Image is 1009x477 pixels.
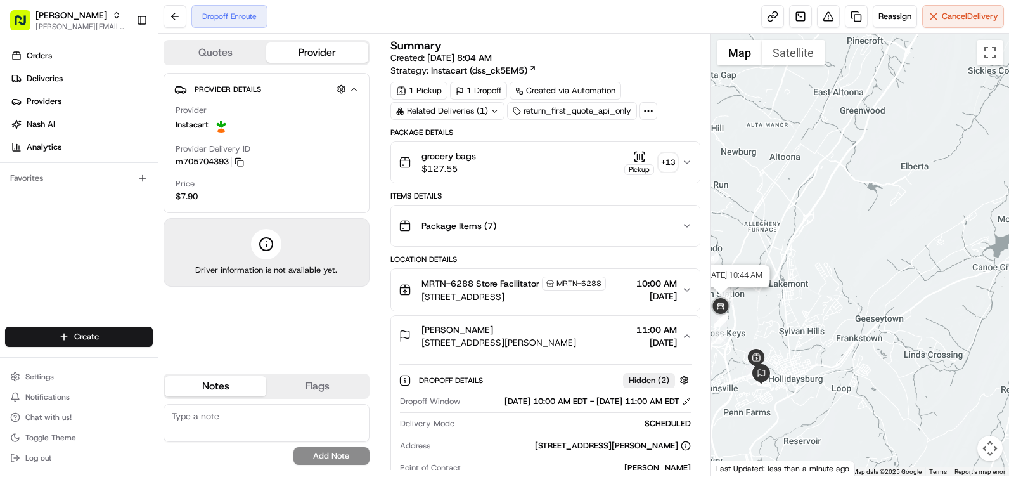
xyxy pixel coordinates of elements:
span: Dropoff Window [400,396,460,407]
div: Package Details [390,127,700,138]
span: Hidden ( 2 ) [629,375,669,386]
span: Providers [27,96,61,107]
span: Price [176,178,195,190]
div: SCHEDULED [460,418,691,429]
span: API Documentation [120,184,203,197]
div: We're available if you need us! [43,134,160,144]
span: Nash AI [27,119,55,130]
span: Chat with us! [25,412,72,422]
img: 1736555255976-a54dd68f-1ca7-489b-9aae-adbdc363a1c4 [13,121,35,144]
h3: Summary [390,40,442,51]
span: Provider Details [195,84,261,95]
span: [DATE] 8:04 AM [427,52,492,63]
span: [PERSON_NAME] [421,323,493,336]
span: Analytics [27,141,61,153]
div: Favorites [5,168,153,188]
div: Related Deliveries (1) [390,102,504,120]
div: [STREET_ADDRESS][PERSON_NAME] [535,440,691,452]
a: Providers [5,91,158,112]
div: 1 Dropoff [450,82,507,100]
span: [STREET_ADDRESS][PERSON_NAME] [421,336,576,349]
span: 11:00 AM [636,323,677,336]
button: Log out [5,449,153,467]
div: 💻 [107,185,117,195]
span: Created: [390,51,492,64]
span: Settings [25,372,54,382]
button: Notifications [5,388,153,406]
button: Toggle Theme [5,429,153,447]
span: Pylon [126,215,153,225]
div: 8 [705,252,719,266]
p: Welcome 👋 [13,51,231,71]
span: [DATE] 10:44 AM [704,270,762,280]
span: Delivery Mode [400,418,454,429]
a: Open this area in Google Maps (opens a new window) [714,460,756,476]
span: Provider [176,105,207,116]
div: 2 [746,365,760,379]
span: Toggle Theme [25,433,76,443]
a: 📗Knowledge Base [8,179,102,202]
button: [PERSON_NAME] [35,9,107,22]
span: Instacart [176,119,209,131]
span: Package Items ( 7 ) [421,219,496,232]
span: Driver information is not available yet. [195,265,337,276]
div: Last Updated: less than a minute ago [711,461,855,476]
button: Show street map [717,40,762,65]
button: Reassign [873,5,917,28]
span: grocery bags [421,150,476,162]
button: [PERSON_NAME][STREET_ADDRESS][PERSON_NAME]11:00 AM[DATE] [391,316,700,356]
a: Powered byPylon [89,214,153,225]
button: [PERSON_NAME][PERSON_NAME][EMAIL_ADDRESS][PERSON_NAME][DOMAIN_NAME] [5,5,131,36]
div: [PERSON_NAME] [466,462,691,474]
input: Clear [33,82,209,95]
button: [PERSON_NAME][EMAIL_ADDRESS][PERSON_NAME][DOMAIN_NAME] [35,22,126,32]
div: + 13 [659,154,677,171]
div: return_first_quote_api_only [507,102,637,120]
div: 4 [712,330,726,344]
a: 💻API Documentation [102,179,209,202]
div: [DATE] 10:00 AM EDT - [DATE] 11:00 AM EDT [504,396,691,407]
a: Instacart (dss_ck5EM5) [431,64,537,77]
button: Toggle fullscreen view [977,40,1003,65]
button: Pickup [624,150,654,175]
span: Point of Contact [400,462,461,474]
a: Report a map error [954,468,1005,475]
span: Deliveries [27,73,63,84]
span: Notifications [25,392,70,402]
span: Log out [25,453,51,463]
span: Map data ©2025 Google [852,468,922,475]
span: Provider Delivery ID [176,143,250,155]
a: Created via Automation [510,82,621,100]
div: Strategy: [390,64,537,77]
div: Start new chat [43,121,208,134]
div: 📗 [13,185,23,195]
span: Create [74,331,99,343]
span: Knowledge Base [25,184,97,197]
span: Orders [27,50,52,62]
button: grocery bags$127.55Pickup+13 [391,142,700,183]
button: Pickup+13 [624,150,677,175]
button: Notes [165,376,266,396]
div: Items Details [390,191,700,201]
a: Terms [929,468,947,475]
img: Google [714,460,756,476]
button: Map camera controls [977,436,1003,461]
img: Nash [13,13,38,38]
a: Analytics [5,137,158,157]
span: $127.55 [421,162,476,175]
span: Reassign [878,11,911,22]
button: Provider Details [174,79,359,100]
button: CancelDelivery [922,5,1004,28]
button: Show satellite imagery [762,40,825,65]
button: m705704393 [176,156,244,167]
span: [DATE] [636,336,677,349]
button: Flags [266,376,368,396]
span: Address [400,440,430,452]
a: Orders [5,46,158,66]
span: [DATE] [636,290,677,303]
span: Dropoff Details [419,376,485,386]
span: MRTN-6288 Store Facilitator [421,277,539,290]
button: MRTN-6288 Store FacilitatorMRTN-6288[STREET_ADDRESS]10:00 AM[DATE] [391,269,700,311]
